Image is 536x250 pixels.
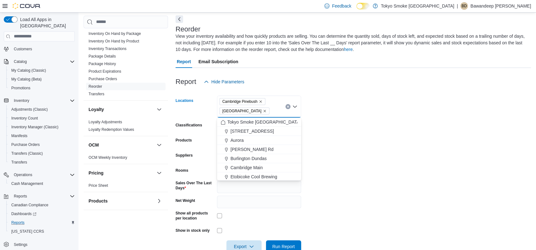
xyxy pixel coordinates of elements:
span: Inventory Manager (Classic) [11,125,58,130]
button: Adjustments (Classic) [6,105,77,114]
img: Cova [13,3,41,9]
span: Washington CCRS [9,228,75,235]
a: Customers [11,45,35,53]
span: OCM Weekly Inventory [89,155,127,160]
h3: Reorder [176,25,200,33]
span: Promotions [11,86,30,91]
a: OCM Weekly Inventory [89,155,127,160]
button: Products [89,198,154,204]
button: Tokyo Smoke [GEOGRAPHIC_DATA] [217,118,301,127]
span: Package Details [89,54,116,59]
button: Customers [1,44,77,53]
span: Chartwell Shopping Centre [219,108,269,114]
button: Pricing [89,170,154,176]
a: Promotions [9,84,33,92]
button: Inventory Count [6,114,77,123]
a: Loyalty Adjustments [89,120,122,124]
span: Reports [9,219,75,226]
a: Reports [9,219,27,226]
button: Inventory Manager (Classic) [6,123,77,131]
a: Transfers [89,92,104,96]
span: Dashboards [9,210,75,218]
label: Products [176,138,192,143]
button: Burlington Dundas [217,154,301,163]
span: Manifests [9,132,75,140]
button: Catalog [1,57,77,66]
span: Burlington Dundas [230,155,267,162]
label: Suppliers [176,153,193,158]
a: here [344,47,353,52]
span: Promotions [9,84,75,92]
span: Customers [11,45,75,53]
a: Transfers [9,158,30,166]
label: Locations [176,98,193,103]
h3: OCM [89,142,99,148]
button: Canadian Compliance [6,201,77,209]
span: Adjustments (Classic) [9,106,75,113]
button: Purchase Orders [6,140,77,149]
span: Hide Parameters [211,79,244,85]
span: Inventory [14,98,29,103]
span: [US_STATE] CCRS [11,229,44,234]
a: Price Sheet [89,183,108,188]
a: Purchase Orders [89,77,117,81]
span: Manifests [11,133,27,138]
button: Aurora [217,136,301,145]
button: Close list of options [292,104,297,109]
span: Package History [89,61,116,66]
button: Operations [1,170,77,179]
button: OCM [155,141,163,149]
div: View your inventory availability and how quickly products are selling. You can determine the quan... [176,33,528,53]
button: Clear input [285,104,290,109]
button: Transfers (Classic) [6,149,77,158]
button: Sales [155,215,163,223]
p: | [457,2,458,10]
span: Inventory Manager (Classic) [9,123,75,131]
span: Inventory On Hand by Package [89,31,141,36]
span: My Catalog (Beta) [11,77,42,82]
button: Cash Management [6,179,77,188]
span: Purchase Orders [89,76,117,81]
span: Purchase Orders [9,141,75,148]
span: Purchase Orders [11,142,40,147]
span: Dark Mode [356,9,357,10]
button: Cambridge Main [217,163,301,172]
button: Settings [1,240,77,249]
span: Transfers (Classic) [11,151,43,156]
div: Pricing [84,182,168,192]
span: Transfers [9,158,75,166]
h3: Report [176,78,196,86]
label: Show in stock only [176,228,210,233]
a: Settings [11,241,30,248]
button: [US_STATE] CCRS [6,227,77,236]
span: My Catalog (Beta) [9,75,75,83]
span: Reports [11,220,24,225]
span: Product Expirations [89,69,121,74]
span: Aurora [230,137,244,143]
a: Reorder [89,84,102,89]
a: Product Expirations [89,69,121,74]
button: Products [155,197,163,205]
span: Cash Management [11,181,43,186]
span: Operations [11,171,75,179]
span: BD [462,2,467,10]
button: Loyalty [155,106,163,113]
span: [STREET_ADDRESS] [230,128,274,134]
a: Inventory On Hand by Product [89,39,139,43]
div: Loyalty [84,118,168,136]
span: Cambridge Pinebush [219,98,265,105]
span: Etobicoke Cool Brewing [230,174,277,180]
button: Promotions [6,84,77,92]
h3: Products [89,198,108,204]
a: Inventory Manager (Classic) [9,123,61,131]
input: Dark Mode [356,3,370,9]
label: Net Weight [176,198,195,203]
button: Loyalty [89,106,154,113]
span: Cambridge Pinebush [222,98,257,105]
span: Canadian Compliance [9,201,75,209]
span: Cash Management [9,180,75,187]
span: Canadian Compliance [11,203,48,208]
a: Inventory Count [9,114,41,122]
button: Catalog [11,58,29,65]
